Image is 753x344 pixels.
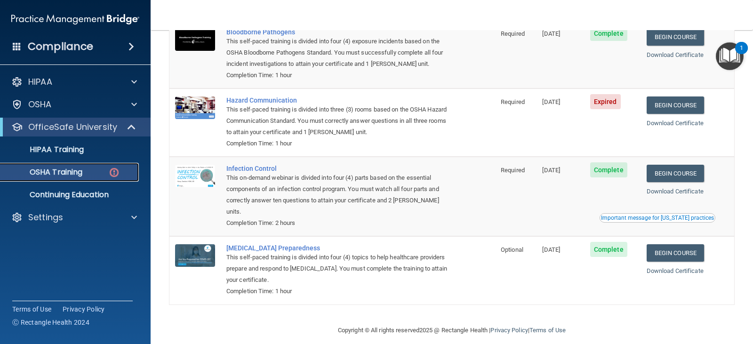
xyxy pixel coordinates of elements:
a: Begin Course [647,165,704,182]
span: Required [501,167,525,174]
span: [DATE] [542,167,560,174]
a: OSHA [11,99,137,110]
a: Download Certificate [647,120,704,127]
p: Continuing Education [6,190,135,200]
span: Expired [590,94,621,109]
div: This on-demand webinar is divided into four (4) parts based on the essential components of an inf... [226,172,448,217]
a: Begin Course [647,96,704,114]
span: Ⓒ Rectangle Health 2024 [12,318,89,327]
span: [DATE] [542,98,560,105]
div: Important message for [US_STATE] practices [601,215,714,221]
span: Complete [590,162,627,177]
p: OfficeSafe University [28,121,117,133]
a: Privacy Policy [63,304,105,314]
a: Download Certificate [647,188,704,195]
a: Begin Course [647,244,704,262]
a: Terms of Use [529,327,566,334]
span: Complete [590,242,627,257]
div: This self-paced training is divided into four (4) topics to help healthcare providers prepare and... [226,252,448,286]
button: Read this if you are a dental practitioner in the state of CA [600,213,715,223]
a: Settings [11,212,137,223]
div: Completion Time: 2 hours [226,217,448,229]
img: danger-circle.6113f641.png [108,167,120,178]
a: Bloodborne Pathogens [226,28,448,36]
a: Hazard Communication [226,96,448,104]
div: 1 [740,48,743,60]
span: Complete [590,26,627,41]
span: Optional [501,246,523,253]
p: HIPAA [28,76,52,88]
button: Open Resource Center, 1 new notification [716,42,744,70]
span: Required [501,98,525,105]
h4: Compliance [28,40,93,53]
a: [MEDICAL_DATA] Preparedness [226,244,448,252]
div: Completion Time: 1 hour [226,138,448,149]
a: Begin Course [647,28,704,46]
img: PMB logo [11,10,139,29]
span: [DATE] [542,30,560,37]
div: Completion Time: 1 hour [226,286,448,297]
span: [DATE] [542,246,560,253]
p: OSHA Training [6,168,82,177]
a: Download Certificate [647,51,704,58]
a: OfficeSafe University [11,121,136,133]
a: Terms of Use [12,304,51,314]
p: HIPAA Training [6,145,84,154]
div: This self-paced training is divided into three (3) rooms based on the OSHA Hazard Communication S... [226,104,448,138]
a: Download Certificate [647,267,704,274]
a: Infection Control [226,165,448,172]
p: OSHA [28,99,52,110]
span: Required [501,30,525,37]
div: This self-paced training is divided into four (4) exposure incidents based on the OSHA Bloodborne... [226,36,448,70]
div: Completion Time: 1 hour [226,70,448,81]
a: HIPAA [11,76,137,88]
a: Privacy Policy [490,327,528,334]
p: Settings [28,212,63,223]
